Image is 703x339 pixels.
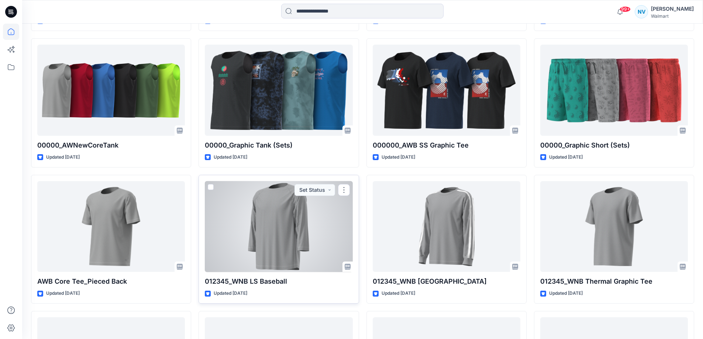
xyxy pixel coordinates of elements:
[382,153,415,161] p: Updated [DATE]
[620,6,631,12] span: 99+
[205,181,352,272] a: 012345_WNB LS Baseball
[382,290,415,297] p: Updated [DATE]
[549,290,583,297] p: Updated [DATE]
[540,276,688,287] p: 012345_WNB Thermal Graphic Tee
[373,45,520,136] a: 000000_AWB SS Graphic Tee
[540,181,688,272] a: 012345_WNB Thermal Graphic Tee
[46,290,80,297] p: Updated [DATE]
[549,153,583,161] p: Updated [DATE]
[373,181,520,272] a: 012345_WNB LS Jersey
[37,140,185,151] p: 00000_AWNewCoreTank
[540,140,688,151] p: 00000_Graphic Short (Sets)
[540,45,688,136] a: 00000_Graphic Short (Sets)
[46,153,80,161] p: Updated [DATE]
[205,276,352,287] p: 012345_WNB LS Baseball
[37,45,185,136] a: 00000_AWNewCoreTank
[651,4,694,13] div: [PERSON_NAME]
[651,13,694,19] div: Walmart
[635,5,648,18] div: NV
[373,140,520,151] p: 000000_AWB SS Graphic Tee
[205,140,352,151] p: 00000_Graphic Tank (Sets)
[373,276,520,287] p: 012345_WNB [GEOGRAPHIC_DATA]
[37,276,185,287] p: AWB Core Tee_Pieced Back
[37,181,185,272] a: AWB Core Tee_Pieced Back
[214,153,247,161] p: Updated [DATE]
[214,290,247,297] p: Updated [DATE]
[205,45,352,136] a: 00000_Graphic Tank (Sets)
